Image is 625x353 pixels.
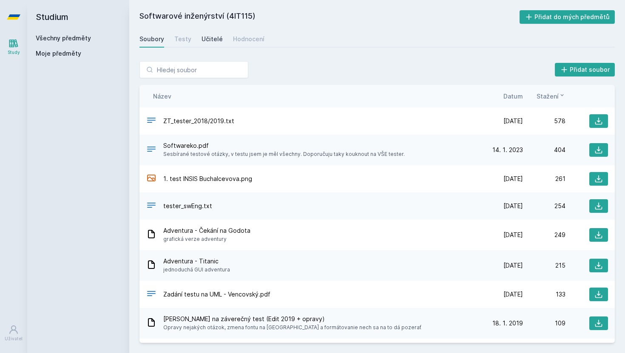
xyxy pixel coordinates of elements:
[492,319,523,328] span: 18. 1. 2019
[36,34,91,42] a: Všechny předměty
[523,146,565,154] div: 404
[163,175,252,183] span: 1. test INSIS Buchalcevova.png
[520,10,615,24] button: Přidat do mých předmětů
[146,288,156,301] div: PDF
[139,10,520,24] h2: Softwarové inženýrství (4IT115)
[523,231,565,239] div: 249
[163,226,250,235] span: Adventura - Čekání na Godota
[163,202,212,210] span: tester_swEng.txt
[153,92,171,101] button: Název
[146,115,156,127] div: TXT
[503,290,523,299] span: [DATE]
[163,323,421,332] span: Opravy nejakých otázok, zmena fontu na [GEOGRAPHIC_DATA] a formátovanie nech sa na to dá pozerať
[174,31,191,48] a: Testy
[523,202,565,210] div: 254
[523,290,565,299] div: 133
[523,319,565,328] div: 109
[139,35,164,43] div: Soubory
[537,92,565,101] button: Stažení
[503,231,523,239] span: [DATE]
[139,61,248,78] input: Hledej soubor
[233,31,264,48] a: Hodnocení
[503,117,523,125] span: [DATE]
[8,49,20,56] div: Study
[174,35,191,43] div: Testy
[163,290,270,299] span: Zadání testu na UML - Vencovský.pdf
[503,261,523,270] span: [DATE]
[163,150,405,158] span: Sesbírané testové otázky, v testu jsem je měl všechny. Doporučuju taky kouknout na VŠE tester.
[233,35,264,43] div: Hodnocení
[146,144,156,156] div: PDF
[523,117,565,125] div: 578
[503,202,523,210] span: [DATE]
[163,315,421,323] span: [PERSON_NAME] na záverečný test (Edit 2019 + opravy)
[2,34,26,60] a: Study
[146,173,156,185] div: PNG
[2,320,26,346] a: Uživatel
[503,175,523,183] span: [DATE]
[537,92,559,101] span: Stažení
[555,63,615,76] button: Přidat soubor
[163,265,230,274] span: jednoduchá GUI adventura
[202,31,223,48] a: Učitelé
[503,92,523,101] button: Datum
[523,175,565,183] div: 261
[202,35,223,43] div: Učitelé
[36,49,81,58] span: Moje předměty
[146,200,156,212] div: TXT
[492,146,523,154] span: 14. 1. 2023
[163,141,405,150] span: Softwareko.pdf
[523,261,565,270] div: 215
[163,257,230,265] span: Adventura - Titanic
[139,31,164,48] a: Soubory
[5,336,23,342] div: Uživatel
[163,235,250,243] span: grafická verze adventury
[163,117,234,125] span: ZT_tester_2018/2019.txt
